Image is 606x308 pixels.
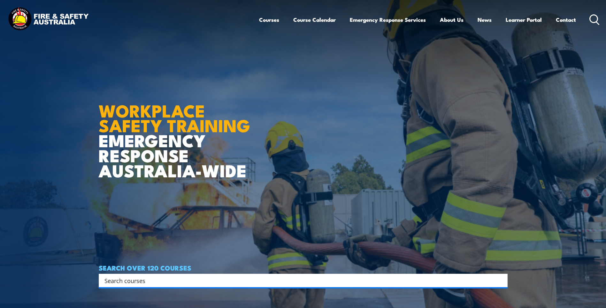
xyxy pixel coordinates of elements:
a: About Us [440,11,464,28]
a: Contact [556,11,576,28]
a: Learner Portal [506,11,542,28]
strong: WORKPLACE SAFETY TRAINING [99,97,250,138]
button: Search magnifier button [496,276,505,285]
a: Course Calendar [293,11,336,28]
input: Search input [104,276,494,285]
a: Courses [259,11,279,28]
h4: SEARCH OVER 120 COURSES [99,264,508,271]
a: Emergency Response Services [350,11,426,28]
h1: EMERGENCY RESPONSE AUSTRALIA-WIDE [99,87,255,178]
a: News [478,11,492,28]
form: Search form [106,276,495,285]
